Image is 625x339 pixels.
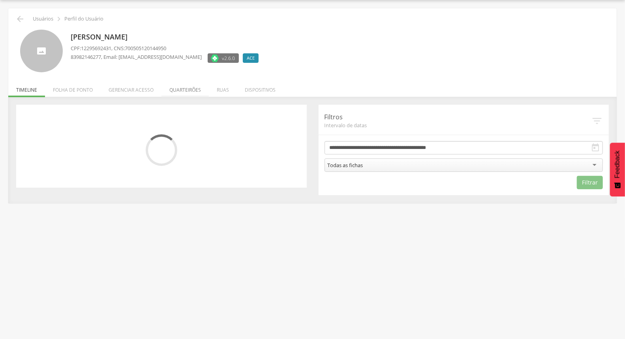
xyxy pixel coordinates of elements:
button: Feedback - Mostrar pesquisa [610,143,625,196]
div: Todas as fichas [328,162,363,169]
li: Dispositivos [237,79,283,97]
p: [PERSON_NAME] [71,32,263,42]
span: 83982146277 [71,53,101,60]
span: ACE [247,55,255,61]
li: Ruas [209,79,237,97]
li: Folha de ponto [45,79,101,97]
li: Quarteirões [161,79,209,97]
p: Perfil do Usuário [64,16,103,22]
i:  [54,15,63,23]
span: 700505120144950 [125,45,166,52]
p: Filtros [325,113,591,122]
p: Usuários [33,16,53,22]
span: 12295692431 [81,45,111,52]
p: CPF: , CNS: [71,45,263,52]
li: Gerenciar acesso [101,79,161,97]
button: Filtrar [577,176,603,189]
p: , Email: [EMAIL_ADDRESS][DOMAIN_NAME] [71,53,202,61]
span: v2.6.0 [222,54,235,62]
span: Intervalo de datas [325,122,591,129]
i:  [591,115,603,127]
i:  [591,143,600,153]
i:  [15,14,25,24]
span: Feedback [614,151,621,178]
